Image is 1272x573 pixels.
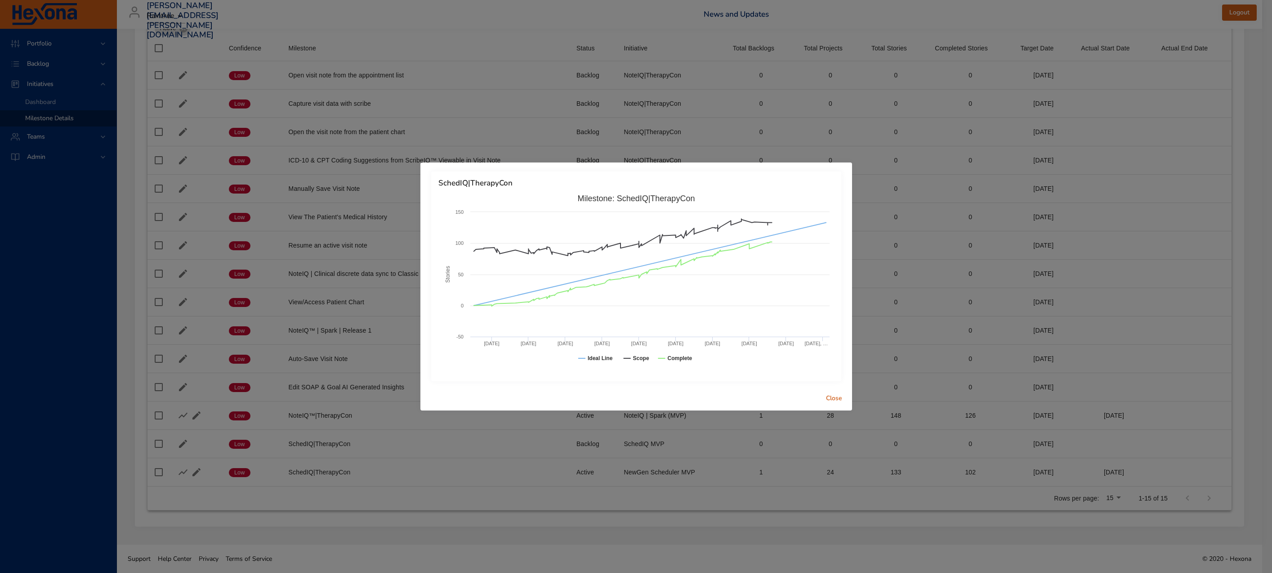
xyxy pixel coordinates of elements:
text: [DATE] [668,341,683,346]
text: [DATE] [594,341,610,346]
text: [DATE], … [804,341,828,346]
h6: SchedIQ|TherapyCon [438,179,834,188]
text: [DATE] [521,341,536,346]
text: Milestone: SchedIQ|TherapyCon [577,194,695,203]
text: Ideal Line [588,355,613,361]
text: [DATE] [631,341,647,346]
text: 50 [458,272,463,277]
text: [DATE] [741,341,757,346]
text: [DATE] [557,341,573,346]
span: Close [823,393,845,404]
text: 0 [460,303,463,308]
text: Scope [633,355,649,361]
text: -50 [456,334,464,339]
text: Stories [445,266,451,283]
text: [DATE] [484,341,500,346]
text: 100 [455,240,463,246]
button: Close [820,390,848,407]
text: 150 [455,209,463,215]
text: Complete [667,355,692,361]
text: [DATE] [705,341,720,346]
text: [DATE] [778,341,794,346]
